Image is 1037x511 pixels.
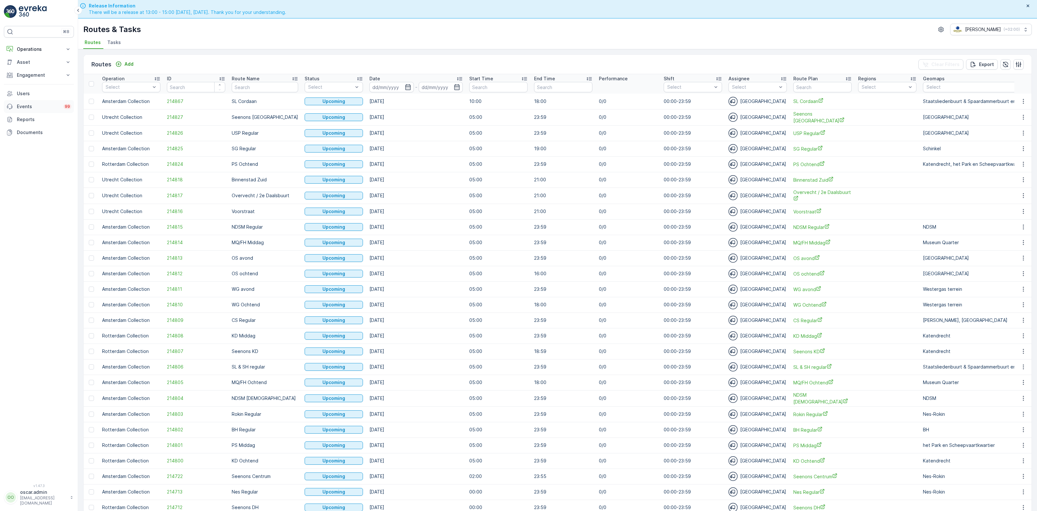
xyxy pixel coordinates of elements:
td: [DATE] [366,312,466,328]
p: Upcoming [322,98,345,105]
p: ( +02:00 ) [1004,27,1020,32]
div: Toggle Row Selected [89,240,94,245]
span: 214806 [167,364,225,370]
td: Utrecht Collection [99,109,164,125]
td: 05:00 [466,219,531,235]
td: [DATE] [366,141,466,156]
td: 23:59 [531,281,596,297]
td: 00:00-23:59 [660,235,725,250]
img: svg%3e [728,285,738,294]
a: 214813 [167,255,225,261]
td: 00:00-23:59 [660,344,725,359]
p: Asset [17,59,61,65]
td: 0/0 [596,125,660,141]
td: 05:00 [466,328,531,344]
a: Seenons KD [793,348,852,355]
td: 0/0 [596,187,660,204]
td: 18:00 [531,94,596,109]
p: [PERSON_NAME] [965,26,1001,33]
td: OS avond [228,250,301,266]
a: USP Regular [793,130,852,137]
td: Amsterdam Collection [99,312,164,328]
td: CS Regular [228,312,301,328]
a: 214867 [167,98,225,105]
span: 214812 [167,270,225,277]
span: 214811 [167,286,225,292]
a: KD Middag [793,333,852,339]
p: Upcoming [322,333,345,339]
td: Binnenstad Zuid [228,172,301,187]
a: 214826 [167,130,225,136]
span: MQ/FH Middag [793,239,852,246]
a: WG Ochtend [793,301,852,308]
td: 00:00-23:59 [660,250,725,266]
td: Rotterdam Collection [99,328,164,344]
td: 0/0 [596,94,660,109]
td: 00:00-23:59 [660,281,725,297]
a: WG avond [793,286,852,293]
div: Toggle Row Selected [89,209,94,214]
p: Upcoming [322,224,345,230]
img: svg%3e [728,129,738,138]
td: Rotterdam Collection [99,156,164,172]
a: Overvecht / 2e Daalsbuurt [793,189,852,202]
td: Seenons KD [228,344,301,359]
td: Amsterdam Collection [99,141,164,156]
td: 05:00 [466,125,531,141]
img: logo_light-DOdMpM7g.png [19,5,47,18]
td: 0/0 [596,359,660,375]
td: 0/0 [596,281,660,297]
td: [DATE] [366,172,466,187]
td: [DATE] [366,94,466,109]
td: 0/0 [596,109,660,125]
a: SL Cordaan [793,98,852,105]
span: Voorstraat [793,208,852,215]
td: 16:00 [531,266,596,281]
span: 214825 [167,145,225,152]
td: [DATE] [366,266,466,281]
p: Reports [17,116,71,123]
p: Upcoming [322,130,345,136]
td: 00:00-23:59 [660,328,725,344]
a: Events99 [4,100,74,113]
p: Upcoming [322,317,345,324]
a: Users [4,87,74,100]
a: SG Regular [793,145,852,152]
td: Rotterdam Collection [99,344,164,359]
td: 0/0 [596,156,660,172]
td: 0/0 [596,250,660,266]
a: 214827 [167,114,225,120]
td: 00:00-23:59 [660,141,725,156]
td: 23:59 [531,250,596,266]
td: 05:00 [466,187,531,204]
td: Seenons [GEOGRAPHIC_DATA] [228,109,301,125]
a: OS avond [793,255,852,262]
a: PS Ochtend [793,161,852,168]
td: Amsterdam Collection [99,359,164,375]
td: 0/0 [596,172,660,187]
p: Clear Filters [931,61,960,68]
div: Toggle Row Selected [89,364,94,369]
td: WG Ochtend [228,297,301,312]
td: 0/0 [596,204,660,219]
p: Upcoming [322,239,345,246]
span: 214816 [167,208,225,215]
span: 214824 [167,161,225,167]
td: 0/0 [596,297,660,312]
td: 05:00 [466,235,531,250]
td: USP Regular [228,125,301,141]
td: 00:00-23:59 [660,312,725,328]
td: 00:00-23:59 [660,219,725,235]
td: 10:00 [466,94,531,109]
td: 05:00 [466,281,531,297]
a: 214814 [167,239,225,246]
img: svg%3e [728,175,738,184]
td: Overvecht / 2e Daalsbuurt [228,187,301,204]
span: Binnenstad Zuid [793,176,852,183]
